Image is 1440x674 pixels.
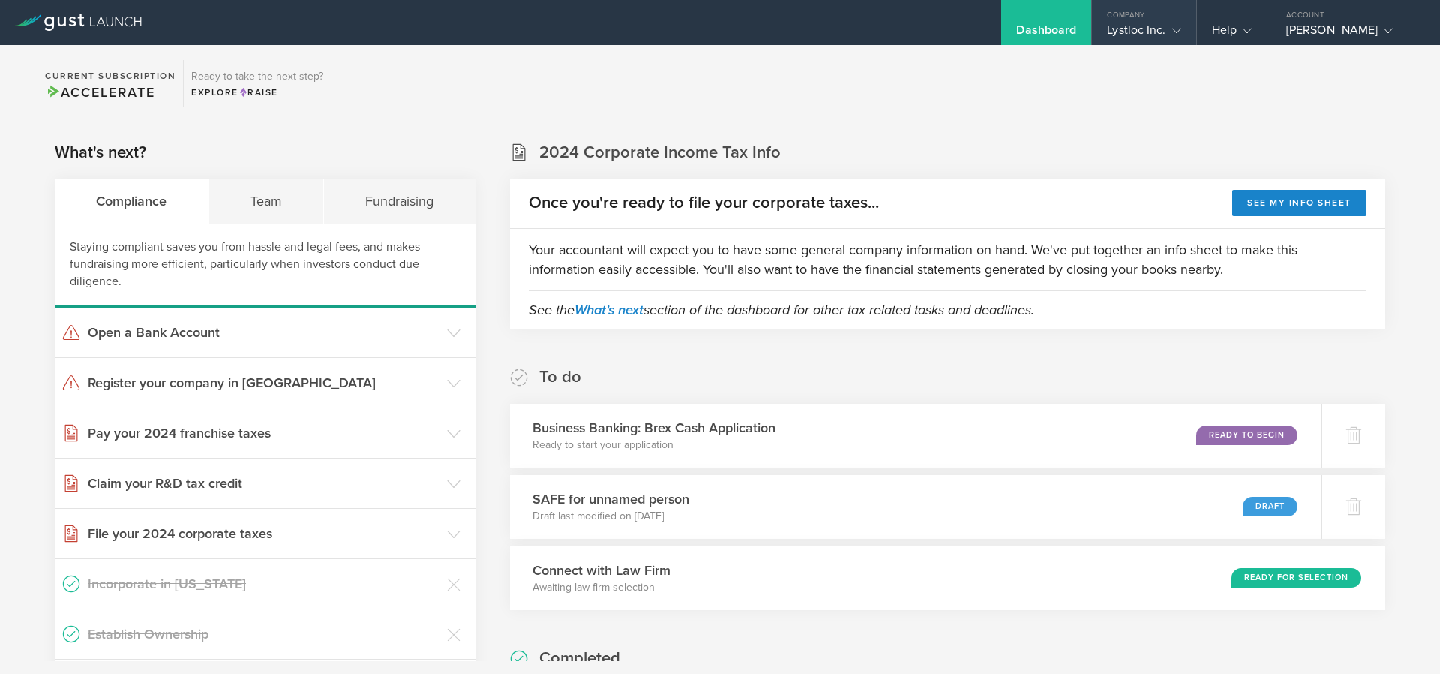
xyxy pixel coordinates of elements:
p: Ready to start your application [532,438,775,453]
div: Ready for Selection [1231,568,1361,588]
div: Lystloc Inc. [1107,23,1180,45]
h3: SAFE for unnamed person [532,489,689,509]
a: What's next [574,302,643,318]
h2: Once you're ready to file your corporate taxes... [529,192,879,214]
div: Staying compliant saves you from hassle and legal fees, and makes fundraising more efficient, par... [55,224,475,308]
p: Your accountant will expect you to have some general company information on hand. We've put toget... [529,240,1366,279]
div: Draft [1243,497,1297,516]
span: Raise [238,87,278,98]
h3: Claim your R&D tax credit [88,474,439,493]
h3: Register your company in [GEOGRAPHIC_DATA] [88,373,439,393]
h3: Establish Ownership [88,624,439,644]
h2: Completed [539,648,620,669]
button: See my info sheet [1232,190,1366,216]
div: Ready to take the next step?ExploreRaise [183,60,331,107]
h3: Ready to take the next step? [191,71,323,82]
span: Accelerate [45,84,154,101]
div: Dashboard [1016,23,1076,45]
div: Help [1212,23,1252,45]
h2: 2024 Corporate Income Tax Info [539,142,781,164]
h3: Connect with Law Firm [532,561,670,580]
p: Draft last modified on [DATE] [532,509,689,524]
h2: Current Subscription [45,71,175,80]
div: Business Banking: Brex Cash ApplicationReady to start your applicationReady to Begin [510,404,1321,468]
iframe: Chat Widget [1365,602,1440,674]
h3: Business Banking: Brex Cash Application [532,418,775,438]
div: SAFE for unnamed personDraft last modified on [DATE]Draft [510,475,1321,539]
h3: Incorporate in [US_STATE] [88,574,439,594]
div: Connect with Law FirmAwaiting law firm selectionReady for Selection [510,546,1385,610]
div: [PERSON_NAME] [1286,23,1414,45]
em: See the section of the dashboard for other tax related tasks and deadlines. [529,302,1034,318]
h3: Pay your 2024 franchise taxes [88,423,439,443]
div: Fundraising [324,179,475,224]
div: Compliance [55,179,209,224]
h2: What's next? [55,142,146,164]
h3: Open a Bank Account [88,323,439,342]
div: Explore [191,86,323,99]
p: Awaiting law firm selection [532,580,670,595]
h3: File your 2024 corporate taxes [88,524,439,543]
div: Team [209,179,325,224]
div: Ready to Begin [1196,426,1297,445]
h2: To do [539,366,581,388]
